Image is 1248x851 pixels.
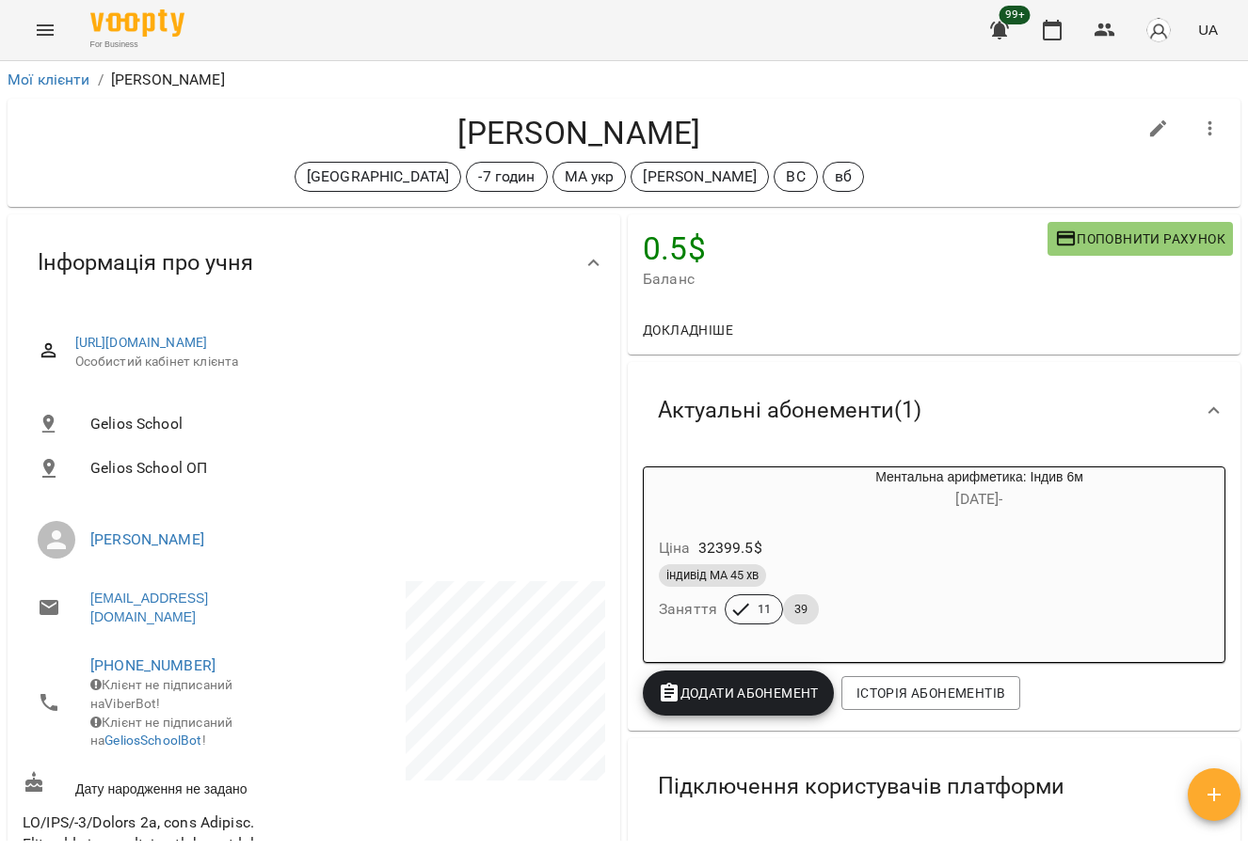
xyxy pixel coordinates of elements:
p: 32399.5 $ [698,537,762,559]
div: Підключення користувачів платформи [628,738,1240,835]
div: Ментальна арифметика: Індив 6м [644,467,734,512]
div: вб [823,162,864,192]
span: Клієнт не підписаний на ! [90,715,232,749]
button: Додати Абонемент [643,670,834,716]
div: Дату народження не задано [19,767,314,802]
img: avatar_s.png [1145,17,1172,43]
span: Підключення користувачів платформи [658,772,1064,801]
button: Menu [23,8,68,53]
span: 39 [783,601,819,618]
p: вб [835,165,852,188]
div: Актуальні абонементи(1) [628,362,1240,459]
div: ВС [774,162,817,192]
h4: [PERSON_NAME] [23,114,1136,152]
span: Gelios School [90,413,590,435]
span: 99+ [1000,6,1031,24]
span: Докладніше [643,319,733,341]
span: Історія абонементів [856,682,1005,704]
p: -7 годин [478,165,535,188]
p: ВС [786,165,805,188]
button: Ментальна арифметика: Індив 6м[DATE]- Ціна32399.5$індивід МА 45 хвЗаняття1139 [644,467,1224,647]
nav: breadcrumb [8,69,1240,91]
span: Баланс [643,268,1048,291]
img: Voopty Logo [90,9,184,37]
span: Інформація про учня [38,248,253,277]
span: UA [1198,20,1218,39]
span: Додати Абонемент [658,682,819,704]
a: [EMAIL_ADDRESS][DOMAIN_NAME] [90,589,296,626]
button: Історія абонементів [841,676,1020,710]
a: [URL][DOMAIN_NAME] [75,335,208,350]
p: МА укр [565,165,615,188]
li: / [98,69,104,91]
button: Поповнити рахунок [1048,222,1233,256]
a: [PERSON_NAME] [90,530,204,548]
span: Gelios School ОП [90,457,590,480]
div: Ментальна арифметика: Індив 6м [734,467,1224,512]
p: [GEOGRAPHIC_DATA] [307,165,450,188]
div: МА укр [552,162,627,192]
span: [DATE] - [955,490,1002,508]
h6: Ціна [659,535,691,561]
h4: 0.5 $ [643,229,1048,268]
span: 11 [746,601,782,618]
div: [GEOGRAPHIC_DATA] [295,162,462,192]
button: Докладніше [635,313,741,347]
h6: Заняття [659,596,717,622]
a: GeliosSchoolBot [104,733,201,748]
div: Інформація про учня [8,214,620,311]
span: індивід МА 45 хв [659,567,766,584]
a: Мої клієнти [8,71,90,88]
div: -7 годин [466,162,547,192]
button: UA [1191,12,1225,47]
p: [PERSON_NAME] [111,69,225,91]
div: [PERSON_NAME] [631,162,769,192]
span: Поповнити рахунок [1055,228,1225,250]
span: Клієнт не підписаний на ViberBot! [90,677,232,711]
span: Особистий кабінет клієнта [75,353,590,371]
a: [PHONE_NUMBER] [90,656,216,674]
span: For Business [90,39,184,51]
span: Актуальні абонементи ( 1 ) [658,396,921,425]
p: [PERSON_NAME] [643,165,757,188]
